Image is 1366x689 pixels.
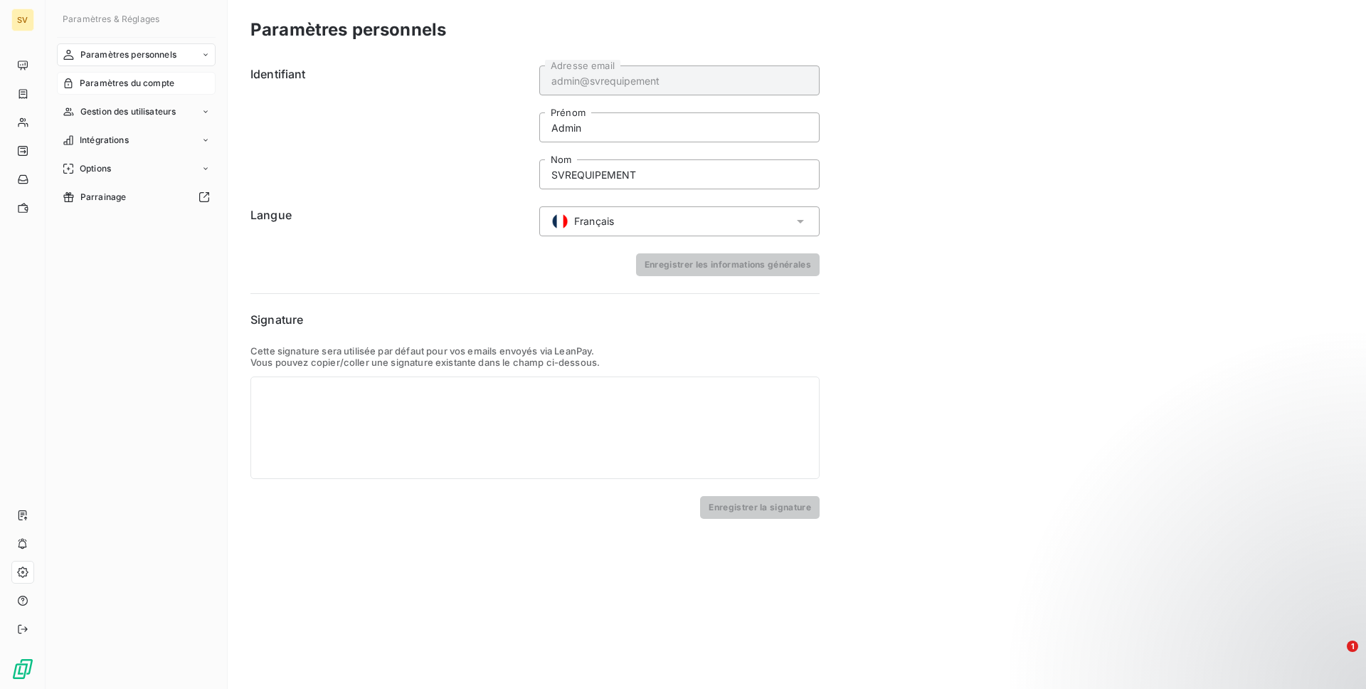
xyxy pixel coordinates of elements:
input: placeholder [539,112,820,142]
span: Paramètres du compte [80,77,174,90]
span: 1 [1347,641,1358,652]
span: Français [574,214,614,228]
input: placeholder [539,65,820,95]
span: Paramètres personnels [80,48,176,61]
span: Paramètres & Réglages [63,14,159,24]
input: placeholder [539,159,820,189]
span: Intégrations [80,134,129,147]
a: Parrainage [57,186,216,209]
h6: Langue [250,206,531,236]
h3: Paramètres personnels [250,17,446,43]
iframe: Intercom notifications message [1081,551,1366,651]
iframe: Intercom live chat [1318,641,1352,675]
div: SV [11,9,34,31]
span: Options [80,162,111,175]
span: Parrainage [80,191,127,204]
button: Enregistrer les informations générales [636,253,820,276]
img: Logo LeanPay [11,658,34,680]
p: Cette signature sera utilisée par défaut pour vos emails envoyés via LeanPay. [250,345,820,357]
h6: Signature [250,311,820,328]
p: Vous pouvez copier/coller une signature existante dans le champ ci-dessous. [250,357,820,368]
a: Paramètres du compte [57,72,216,95]
button: Enregistrer la signature [700,496,820,519]
span: Gestion des utilisateurs [80,105,176,118]
h6: Identifiant [250,65,531,189]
